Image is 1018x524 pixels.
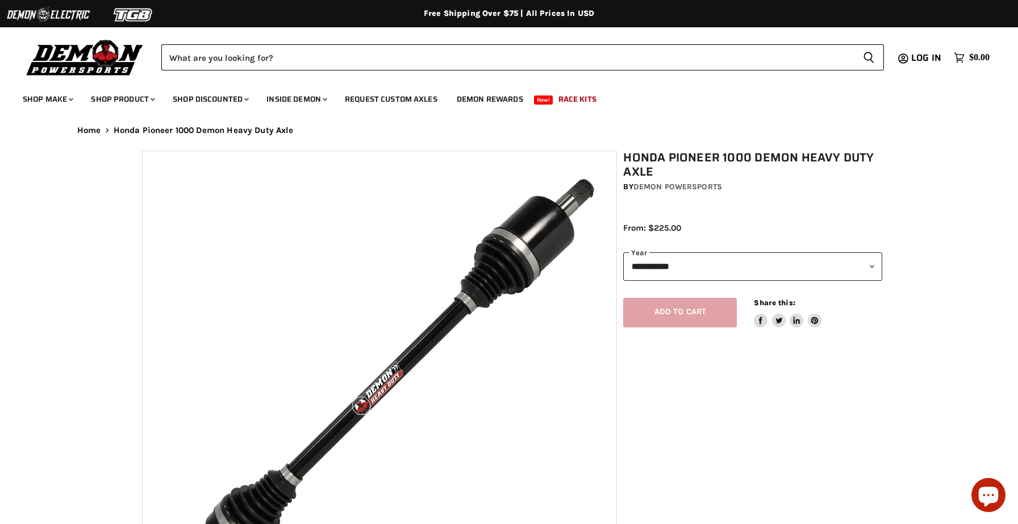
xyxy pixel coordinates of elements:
[14,88,80,111] a: Shop Make
[948,49,995,66] a: $0.00
[82,88,162,111] a: Shop Product
[534,95,553,105] span: New!
[550,88,605,111] a: Race Kits
[164,88,256,111] a: Shop Discounted
[633,182,722,192] a: Demon Powersports
[23,37,147,77] img: Demon Powersports
[623,181,882,193] div: by
[968,478,1009,515] inbox-online-store-chat: Shopify online store chat
[114,126,294,135] span: Honda Pioneer 1000 Demon Heavy Duty Axle
[754,298,821,328] aside: Share this:
[911,51,941,65] span: Log in
[161,44,854,70] input: Search
[14,83,987,111] ul: Main menu
[55,9,963,19] div: Free Shipping Over $75 | All Prices In USD
[623,151,882,179] h1: Honda Pioneer 1000 Demon Heavy Duty Axle
[258,88,334,111] a: Inside Demon
[754,298,795,307] span: Share this:
[161,44,884,70] form: Product
[906,53,948,63] a: Log in
[623,223,681,233] span: From: $225.00
[91,4,176,26] img: TGB Logo 2
[969,52,990,63] span: $0.00
[336,88,446,111] a: Request Custom Axles
[448,88,532,111] a: Demon Rewards
[854,44,884,70] button: Search
[6,4,91,26] img: Demon Electric Logo 2
[55,126,963,135] nav: Breadcrumbs
[77,126,101,135] a: Home
[623,252,882,280] select: year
